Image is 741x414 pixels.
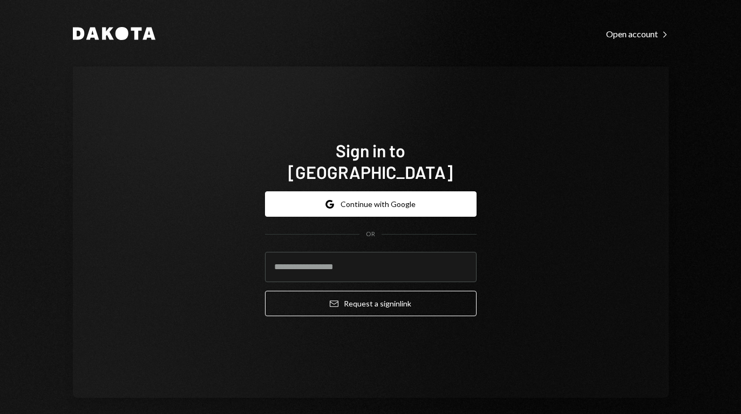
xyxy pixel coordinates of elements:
a: Open account [606,28,669,39]
button: Request a signinlink [265,291,477,316]
div: OR [366,230,375,239]
div: Open account [606,29,669,39]
h1: Sign in to [GEOGRAPHIC_DATA] [265,139,477,183]
button: Continue with Google [265,191,477,217]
